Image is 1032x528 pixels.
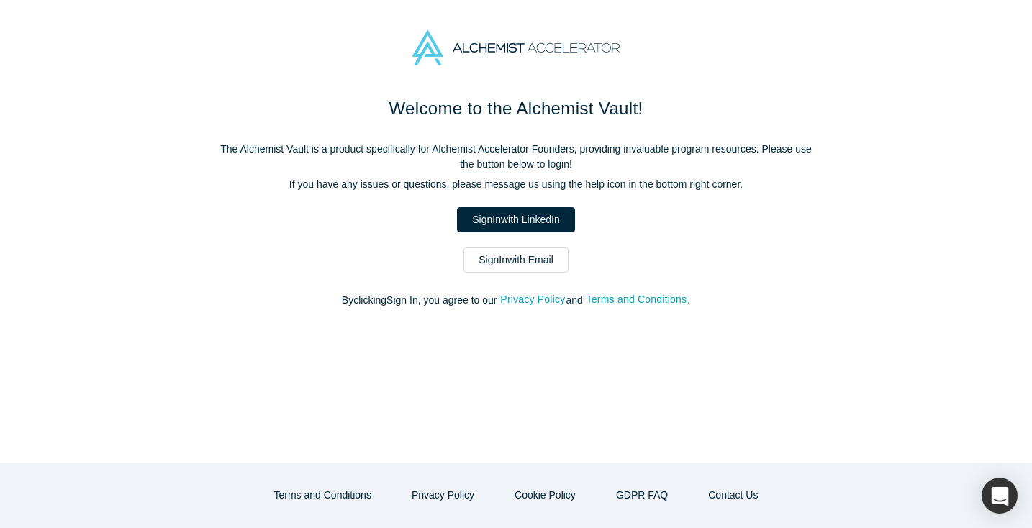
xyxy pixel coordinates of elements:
[499,483,591,508] button: Cookie Policy
[499,291,566,308] button: Privacy Policy
[586,291,688,308] button: Terms and Conditions
[259,483,386,508] button: Terms and Conditions
[463,247,569,273] a: SignInwith Email
[412,30,620,65] img: Alchemist Accelerator Logo
[214,293,818,308] p: By clicking Sign In , you agree to our and .
[457,207,574,232] a: SignInwith LinkedIn
[693,483,773,508] button: Contact Us
[214,177,818,192] p: If you have any issues or questions, please message us using the help icon in the bottom right co...
[214,96,818,122] h1: Welcome to the Alchemist Vault!
[397,483,489,508] button: Privacy Policy
[214,142,818,172] p: The Alchemist Vault is a product specifically for Alchemist Accelerator Founders, providing inval...
[601,483,683,508] a: GDPR FAQ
